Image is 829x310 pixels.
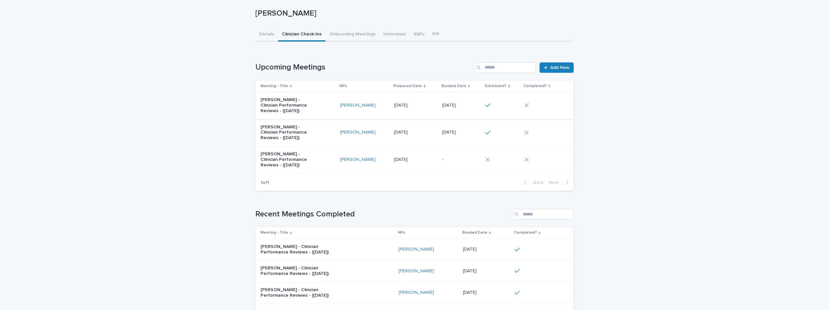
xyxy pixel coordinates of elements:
p: Proposed Date [393,83,422,90]
p: [PERSON_NAME] - Clinician Performance Reviews - ([DATE]) [261,265,342,277]
p: Completed? [514,229,537,236]
p: [PERSON_NAME] - Clinician Performance Reviews - ([DATE]) [261,151,315,168]
button: Interviews [379,28,410,42]
p: Completed? [524,83,547,90]
a: [PERSON_NAME] [340,130,376,135]
h1: Upcoming Meetings [255,63,471,72]
a: [PERSON_NAME] [340,157,376,162]
a: [PERSON_NAME] [399,268,434,274]
button: Clinician Check-Ins [278,28,325,42]
tr: [PERSON_NAME] - Clinician Performance Reviews - ([DATE])[PERSON_NAME] [DATE][DATE] [255,260,574,282]
a: [PERSON_NAME] [340,103,376,108]
p: [PERSON_NAME] - Clinician Performance Reviews - ([DATE]) [261,244,342,255]
tr: [PERSON_NAME] - Clinician Performance Reviews - ([DATE])[PERSON_NAME] [DATE][DATE] [255,282,574,304]
p: Meeting - Title [261,83,288,90]
button: Back [519,180,546,186]
p: [DATE] [394,128,409,135]
p: - [442,156,445,162]
p: 1 of 1 [255,175,274,191]
p: NPs [339,83,347,90]
p: NPs [398,229,405,236]
input: Search [474,62,536,73]
p: [DATE] [394,156,409,162]
button: Details [255,28,278,42]
p: [PERSON_NAME] - Clinician Performance Reviews - ([DATE]) [261,287,342,298]
p: [PERSON_NAME] - Clinician Performance Reviews - ([DATE]) [261,97,315,113]
p: [DATE] [394,101,409,108]
a: Add New [540,62,574,73]
tr: [PERSON_NAME] - Clinician Performance Reviews - ([DATE])[PERSON_NAME] [DATE][DATE] [DATE][DATE] [255,119,574,146]
p: [DATE] [463,267,478,274]
h1: Recent Meetings Completed [255,210,509,219]
button: PIP [428,28,443,42]
a: [PERSON_NAME] [399,247,434,252]
p: Meeting - Title [261,229,288,236]
p: [DATE] [442,128,457,135]
p: Booked Date [441,83,466,90]
p: Scheduled? [485,83,506,90]
input: Search [512,209,574,219]
tr: [PERSON_NAME] - Clinician Performance Reviews - ([DATE])[PERSON_NAME] [DATE][DATE] -- [255,146,574,173]
a: [PERSON_NAME] [399,290,434,295]
p: [PERSON_NAME] - Clinician Performance Reviews - ([DATE]) [261,124,315,141]
button: Onboarding Meetings [325,28,379,42]
p: Booked Date [462,229,487,236]
tr: [PERSON_NAME] - Clinician Performance Reviews - ([DATE])[PERSON_NAME] [DATE][DATE] [255,239,574,260]
button: Next [546,180,574,186]
span: Back [529,180,543,185]
p: [DATE] [442,101,457,108]
p: [DATE] [463,245,478,252]
p: [DATE] [463,289,478,295]
p: [PERSON_NAME] [255,9,571,18]
span: Next [549,180,563,185]
span: Add New [550,65,569,70]
tr: [PERSON_NAME] - Clinician Performance Reviews - ([DATE])[PERSON_NAME] [DATE][DATE] [DATE][DATE] [255,92,574,119]
button: SNFs [410,28,428,42]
